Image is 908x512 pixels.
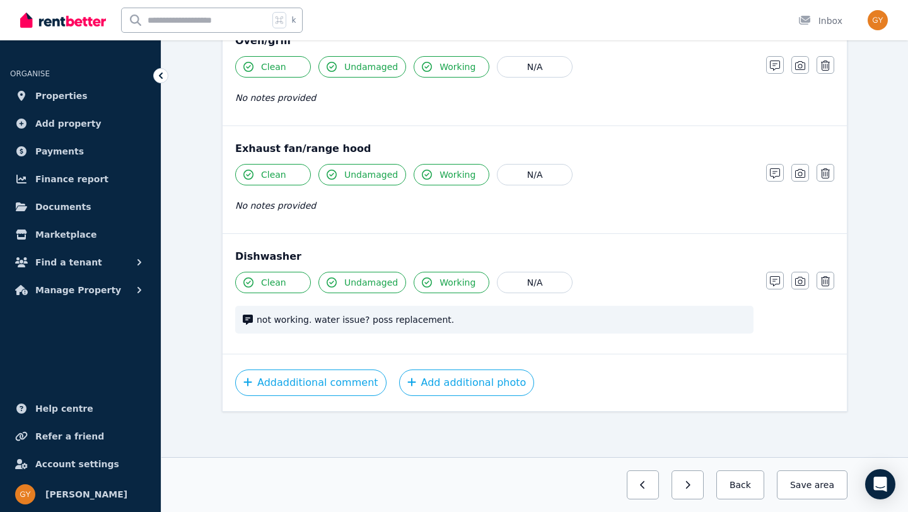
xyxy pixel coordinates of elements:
span: Manage Property [35,282,121,298]
span: Undamaged [344,276,398,289]
a: Documents [10,194,151,219]
button: N/A [497,164,573,185]
span: ORGANISE [10,69,50,78]
span: No notes provided [235,93,316,103]
button: Undamaged [318,164,406,185]
span: Working [439,168,475,181]
button: Clean [235,272,311,293]
div: Open Intercom Messenger [865,469,895,499]
button: Back [716,470,764,499]
button: Working [414,164,489,185]
img: RentBetter [20,11,106,30]
span: Payments [35,144,84,159]
button: Manage Property [10,277,151,303]
img: Graham Young [15,484,35,504]
span: No notes provided [235,201,316,211]
button: Clean [235,164,311,185]
div: Exhaust fan/range hood [235,141,834,156]
div: Inbox [798,15,842,27]
a: Help centre [10,396,151,421]
span: Undamaged [344,61,398,73]
span: Clean [261,61,286,73]
span: Undamaged [344,168,398,181]
span: Add property [35,116,102,131]
button: Working [414,56,489,78]
span: Documents [35,199,91,214]
span: not working. water issue? poss replacement. [257,313,746,326]
span: Finance report [35,172,108,187]
div: Dishwasher [235,249,834,264]
span: area [815,479,834,491]
span: Working [439,276,475,289]
a: Refer a friend [10,424,151,449]
button: Undamaged [318,56,406,78]
a: Add property [10,111,151,136]
button: Working [414,272,489,293]
span: Clean [261,168,286,181]
span: Refer a friend [35,429,104,444]
a: Finance report [10,166,151,192]
span: Find a tenant [35,255,102,270]
button: N/A [497,56,573,78]
span: Working [439,61,475,73]
a: Payments [10,139,151,164]
span: Help centre [35,401,93,416]
img: Graham Young [868,10,888,30]
button: Undamaged [318,272,406,293]
button: Clean [235,56,311,78]
span: [PERSON_NAME] [45,487,127,502]
a: Properties [10,83,151,108]
span: Account settings [35,457,119,472]
span: Properties [35,88,88,103]
div: Oven/grill [235,33,834,49]
span: Clean [261,276,286,289]
a: Marketplace [10,222,151,247]
button: Find a tenant [10,250,151,275]
button: Add additional photo [399,369,535,396]
button: N/A [497,272,573,293]
button: Addadditional comment [235,369,387,396]
span: Marketplace [35,227,96,242]
button: Save area [777,470,847,499]
a: Account settings [10,451,151,477]
span: k [291,15,296,25]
